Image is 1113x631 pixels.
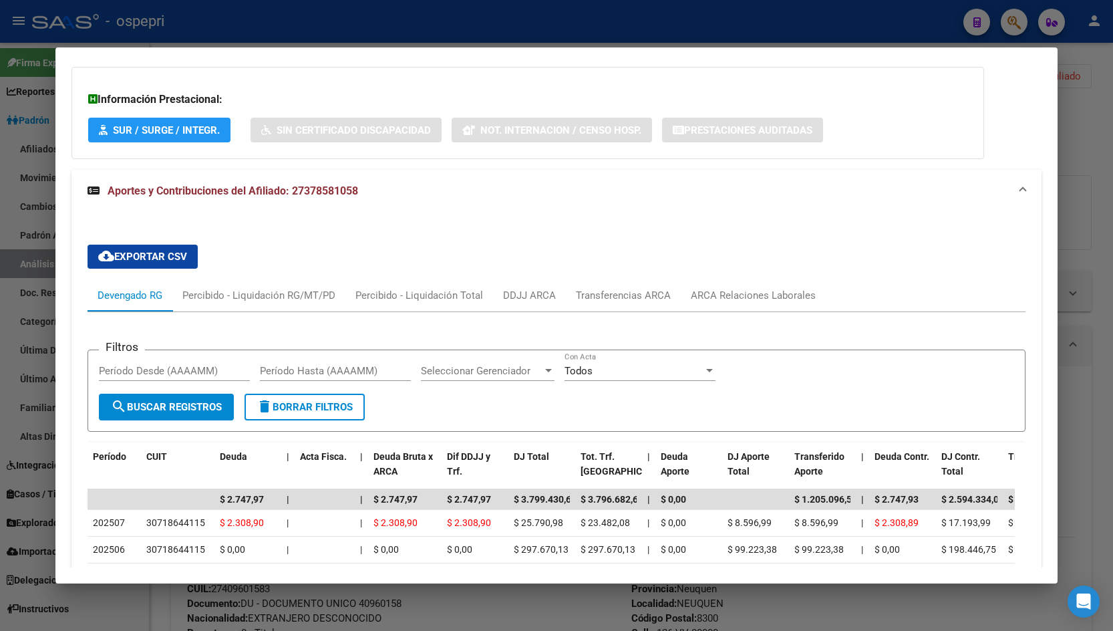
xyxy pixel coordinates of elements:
[287,544,289,555] span: |
[360,451,363,462] span: |
[421,365,542,377] span: Seleccionar Gerenciador
[146,515,205,531] div: 30718644115
[355,443,368,501] datatable-header-cell: |
[93,544,125,555] span: 202506
[647,517,649,528] span: |
[88,443,141,501] datatable-header-cell: Período
[1008,494,1071,505] span: $ 2.591.586,14
[861,544,863,555] span: |
[728,517,772,528] span: $ 8.596,99
[728,544,777,555] span: $ 99.223,38
[220,544,245,555] span: $ 0,00
[373,494,418,505] span: $ 2.747,97
[861,494,864,505] span: |
[93,517,125,528] span: 202507
[355,288,483,303] div: Percibido - Liquidación Total
[287,517,289,528] span: |
[245,394,365,420] button: Borrar Filtros
[146,542,205,557] div: 30718644115
[452,118,652,142] button: Not. Internacion / Censo Hosp.
[220,494,264,505] span: $ 2.747,97
[642,443,655,501] datatable-header-cell: |
[447,494,491,505] span: $ 2.747,97
[856,443,869,501] datatable-header-cell: |
[93,451,126,462] span: Período
[113,124,220,136] span: SUR / SURGE / INTEGR.
[655,443,722,501] datatable-header-cell: Deuda Aporte
[88,92,967,108] h3: Información Prestacional:
[111,401,222,413] span: Buscar Registros
[503,288,556,303] div: DDJJ ARCA
[794,451,844,477] span: Transferido Aporte
[581,451,671,477] span: Tot. Trf. [GEOGRAPHIC_DATA]
[88,118,230,142] button: SUR / SURGE / INTEGR.
[287,451,289,462] span: |
[373,451,433,477] span: Deuda Bruta x ARCA
[1068,586,1100,618] div: Open Intercom Messenger
[941,544,996,555] span: $ 198.446,75
[295,443,355,501] datatable-header-cell: Acta Fisca.
[360,517,362,528] span: |
[874,494,919,505] span: $ 2.747,93
[373,517,418,528] span: $ 2.308,90
[220,451,247,462] span: Deuda
[789,443,856,501] datatable-header-cell: Transferido Aporte
[99,394,234,420] button: Buscar Registros
[98,251,187,263] span: Exportar CSV
[794,494,857,505] span: $ 1.205.096,54
[442,443,508,501] datatable-header-cell: Dif DDJJ y Trf.
[581,517,630,528] span: $ 23.482,08
[368,443,442,501] datatable-header-cell: Deuda Bruta x ARCA
[661,517,686,528] span: $ 0,00
[647,494,650,505] span: |
[360,544,362,555] span: |
[647,451,650,462] span: |
[514,494,577,505] span: $ 3.799.430,65
[99,340,145,354] h3: Filtros
[661,544,686,555] span: $ 0,00
[360,494,363,505] span: |
[874,451,929,462] span: Deuda Contr.
[1008,451,1048,462] span: Trf Contr.
[936,443,1003,501] datatable-header-cell: DJ Contr. Total
[941,494,1004,505] span: $ 2.594.334,09
[662,118,823,142] button: Prestaciones Auditadas
[277,124,431,136] span: Sin Certificado Discapacidad
[108,184,358,197] span: Aportes y Contribuciones del Afiliado: 27378581058
[874,517,919,528] span: $ 2.308,89
[874,544,900,555] span: $ 0,00
[480,124,641,136] span: Not. Internacion / Censo Hosp.
[257,398,273,414] mat-icon: delete
[941,451,980,477] span: DJ Contr. Total
[71,170,1041,213] mat-expansion-panel-header: Aportes y Contribuciones del Afiliado: 27378581058
[281,443,295,501] datatable-header-cell: |
[514,451,549,462] span: DJ Total
[576,288,671,303] div: Transferencias ARCA
[220,517,264,528] span: $ 2.308,90
[1003,443,1070,501] datatable-header-cell: Trf Contr.
[287,494,289,505] span: |
[722,443,789,501] datatable-header-cell: DJ Aporte Total
[146,451,167,462] span: CUIT
[111,398,127,414] mat-icon: search
[141,443,214,501] datatable-header-cell: CUIT
[257,401,353,413] span: Borrar Filtros
[861,451,864,462] span: |
[691,288,816,303] div: ARCA Relaciones Laborales
[565,365,593,377] span: Todos
[661,494,686,505] span: $ 0,00
[182,288,335,303] div: Percibido - Liquidación RG/MT/PD
[728,451,770,477] span: DJ Aporte Total
[98,288,162,303] div: Devengado RG
[447,544,472,555] span: $ 0,00
[581,544,635,555] span: $ 297.670,13
[647,544,649,555] span: |
[869,443,936,501] datatable-header-cell: Deuda Contr.
[373,544,399,555] span: $ 0,00
[508,443,575,501] datatable-header-cell: DJ Total
[514,517,563,528] span: $ 25.790,98
[251,118,442,142] button: Sin Certificado Discapacidad
[88,245,198,269] button: Exportar CSV
[661,451,689,477] span: Deuda Aporte
[1008,517,1058,528] span: $ 14.885,09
